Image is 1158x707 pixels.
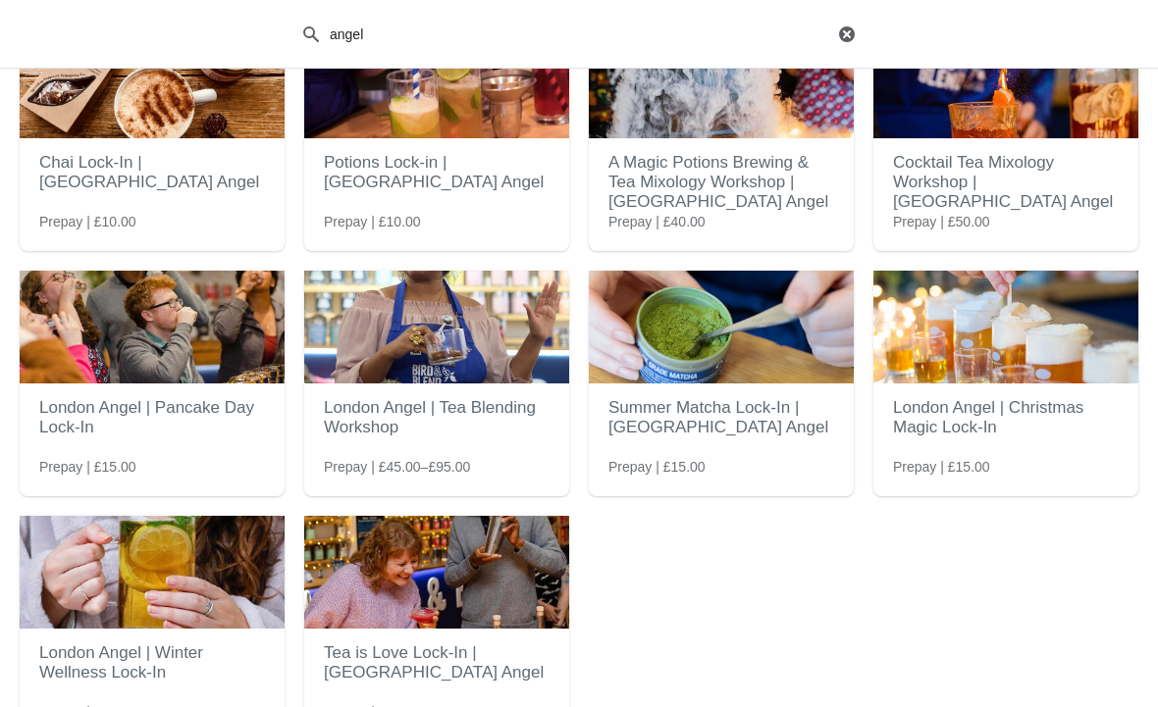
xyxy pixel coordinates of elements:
h2: Cocktail Tea Mixology Workshop | [GEOGRAPHIC_DATA] Angel [893,143,1119,222]
span: Prepay | £50.00 [893,212,990,231]
button: Clear [837,25,857,44]
h2: Tea is Love Lock-In | [GEOGRAPHIC_DATA] Angel [324,633,550,692]
img: Chai Lock-In | London Angel [20,25,285,138]
span: Prepay | £10.00 [39,212,136,231]
h2: London Angel | Tea Blending Workshop [324,388,550,447]
h2: Summer Matcha Lock-In | [GEOGRAPHIC_DATA] Angel [608,388,834,447]
img: London Angel | Pancake Day Lock-In [20,271,285,383]
input: Search [329,17,833,52]
img: Tea is Love Lock-In | London Angel [304,516,569,629]
h2: London Angel | Winter Wellness Lock-In [39,633,265,692]
span: Prepay | £15.00 [608,457,706,477]
img: Potions Lock-in | London Angel [304,25,569,138]
span: Prepay | £45.00–£95.00 [324,457,470,477]
h2: Potions Lock-in | [GEOGRAPHIC_DATA] Angel [324,143,550,202]
h2: Chai Lock-In | [GEOGRAPHIC_DATA] Angel [39,143,265,202]
h2: A Magic Potions Brewing & Tea Mixology Workshop | [GEOGRAPHIC_DATA] Angel [608,143,834,222]
img: Cocktail Tea Mixology Workshop | London Angel [873,25,1138,138]
h2: London Angel | Pancake Day Lock-In [39,388,265,447]
img: London Angel | Tea Blending Workshop [304,271,569,383]
img: London Angel | Christmas Magic Lock-In [873,271,1138,383]
span: Prepay | £15.00 [893,457,990,477]
img: London Angel | Winter Wellness Lock-In [20,516,285,629]
span: Prepay | £10.00 [324,212,421,231]
h2: London Angel | Christmas Magic Lock-In [893,388,1119,447]
span: Prepay | £15.00 [39,457,136,477]
img: A Magic Potions Brewing & Tea Mixology Workshop | London Angel [589,25,854,138]
img: Summer Matcha Lock-In | London Angel [589,271,854,383]
span: Prepay | £40.00 [608,212,706,231]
